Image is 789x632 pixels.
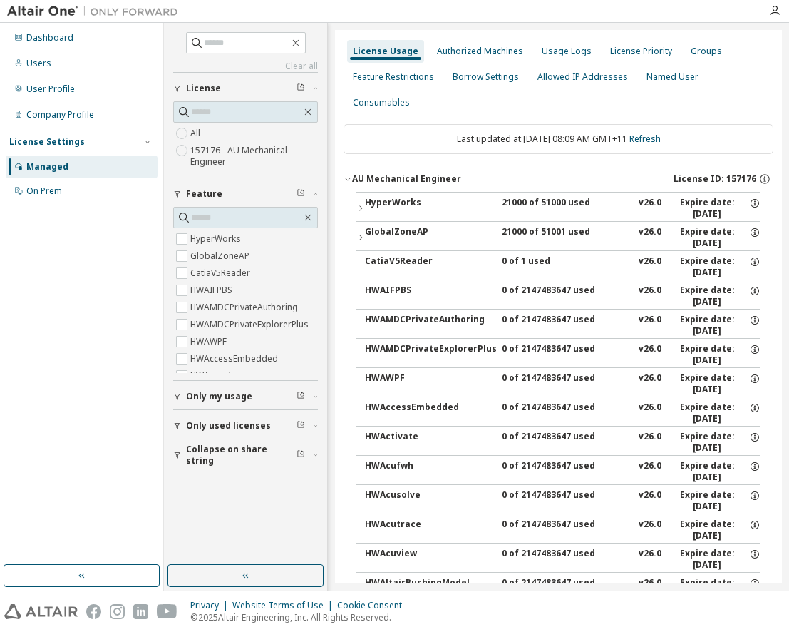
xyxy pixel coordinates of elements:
div: AU Mechanical Engineer [352,173,461,185]
label: HWAccessEmbedded [190,350,281,367]
div: 0 of 1 used [502,255,630,278]
p: © 2025 Altair Engineering, Inc. All Rights Reserved. [190,611,411,623]
div: Last updated at: [DATE] 08:09 AM GMT+11 [344,124,773,154]
button: HWAccessEmbedded0 of 2147483647 usedv26.0Expire date:[DATE] [365,397,760,429]
button: CatiaV5Reader0 of 1 usedv26.0Expire date:[DATE] [365,251,760,282]
div: HWAIFPBS [365,285,493,307]
div: Company Profile [26,109,94,121]
span: Clear filter [296,188,305,200]
img: linkedin.svg [133,604,148,619]
div: v26.0 [639,255,661,278]
button: Feature [173,178,318,210]
span: Clear filter [296,83,305,94]
div: v26.0 [639,460,661,483]
div: HyperWorks [365,197,493,220]
div: 0 of 2147483647 used [502,343,630,366]
button: License [173,73,318,104]
div: v26.0 [639,519,661,541]
div: v26.0 [639,402,661,424]
div: v26.0 [639,577,661,600]
img: youtube.svg [157,604,177,619]
button: HWAWPF0 of 2147483647 usedv26.0Expire date:[DATE] [365,368,760,399]
div: HWAMDCPrivateExplorerPlus [365,343,493,366]
div: Expire date: [DATE] [670,519,760,541]
button: AU Mechanical EngineerLicense ID: 157176 [344,163,773,195]
label: HWActivate [190,367,239,384]
div: 0 of 2147483647 used [502,519,630,541]
span: Clear filter [296,391,305,402]
label: 157176 - AU Mechanical Engineer [190,142,318,170]
div: Authorized Machines [437,46,523,57]
div: 0 of 2147483647 used [502,548,630,571]
label: GlobalZoneAP [190,248,252,265]
div: Expire date: [DATE] [670,577,760,600]
div: User Profile [26,83,75,95]
button: Only my usage [173,381,318,412]
label: HWAIFPBS [190,282,235,299]
span: Feature [186,188,222,200]
div: 0 of 2147483647 used [502,489,630,512]
button: HyperWorks21000 of 51000 usedv26.0Expire date:[DATE] [356,193,760,224]
div: HWAcuview [365,548,493,571]
div: v26.0 [639,343,661,366]
label: HyperWorks [190,230,244,248]
div: v26.0 [639,372,661,395]
span: License [186,83,221,94]
button: HWAMDCPrivateExplorerPlus0 of 2147483647 usedv26.0Expire date:[DATE] [365,339,760,370]
div: 21000 of 51001 used [502,226,630,249]
div: License Usage [353,46,418,57]
div: Consumables [353,97,410,108]
img: instagram.svg [110,604,125,619]
div: HWAccessEmbedded [365,402,493,424]
div: v26.0 [639,548,661,571]
div: v26.0 [639,226,661,249]
div: HWAltairBushingModel [365,577,493,600]
div: 0 of 2147483647 used [502,314,630,337]
button: GlobalZoneAP21000 of 51001 usedv26.0Expire date:[DATE] [356,222,760,253]
button: HWAcuview0 of 2147483647 usedv26.0Expire date:[DATE] [365,544,760,575]
div: Expire date: [DATE] [670,431,760,454]
div: v26.0 [639,489,661,512]
span: Only my usage [186,391,252,402]
div: HWAcufwh [365,460,493,483]
div: Expire date: [DATE] [670,489,760,512]
div: Users [26,58,51,69]
button: Only used licenses [173,410,318,442]
div: 0 of 2147483647 used [502,577,630,600]
div: Privacy [190,600,232,611]
div: On Prem [26,185,62,197]
div: 0 of 2147483647 used [502,285,630,307]
div: HWAMDCPrivateAuthoring [365,314,493,337]
div: Dashboard [26,32,73,44]
label: HWAWPF [190,333,230,350]
button: Collapse on share string [173,439,318,471]
div: Usage Logs [542,46,592,57]
button: HWAIFPBS0 of 2147483647 usedv26.0Expire date:[DATE] [365,280,760,312]
div: Website Terms of Use [232,600,337,611]
div: Expire date: [DATE] [670,197,760,220]
button: HWAcutrace0 of 2147483647 usedv26.0Expire date:[DATE] [365,514,760,546]
div: Expire date: [DATE] [670,460,760,483]
div: 21000 of 51000 used [502,197,630,220]
button: HWAltairBushingModel0 of 2147483647 usedv26.0Expire date:[DATE] [365,573,760,604]
div: Allowed IP Addresses [537,71,628,83]
div: v26.0 [639,314,661,337]
div: Borrow Settings [453,71,519,83]
div: Expire date: [DATE] [670,548,760,571]
div: License Settings [9,136,85,148]
div: GlobalZoneAP [365,226,493,249]
div: 0 of 2147483647 used [502,460,630,483]
div: Expire date: [DATE] [670,402,760,424]
div: 0 of 2147483647 used [502,402,630,424]
button: HWAcusolve0 of 2147483647 usedv26.0Expire date:[DATE] [365,485,760,516]
div: HWAcutrace [365,519,493,541]
a: Refresh [629,133,661,145]
label: HWAMDCPrivateExplorerPlus [190,316,311,333]
div: Managed [26,161,68,173]
label: All [190,125,203,142]
span: Clear filter [296,420,305,432]
div: v26.0 [639,285,661,307]
div: Expire date: [DATE] [670,343,760,366]
div: CatiaV5Reader [365,255,493,278]
span: Only used licenses [186,420,271,432]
